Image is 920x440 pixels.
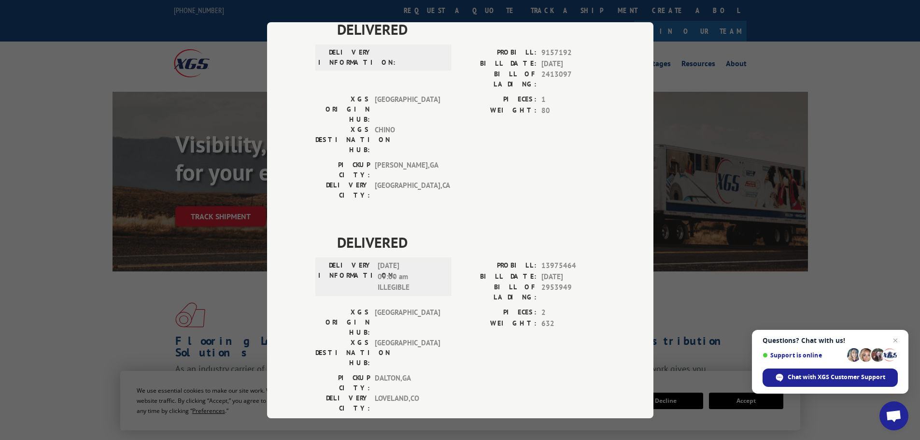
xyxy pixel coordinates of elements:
[541,271,605,282] span: [DATE]
[460,94,537,105] label: PIECES:
[337,231,605,253] span: DELIVERED
[541,94,605,105] span: 1
[315,307,370,338] label: XGS ORIGIN HUB:
[541,47,605,58] span: 9157192
[879,401,908,430] div: Open chat
[460,69,537,89] label: BILL OF LADING:
[460,271,537,282] label: BILL DATE:
[460,58,537,69] label: BILL DATE:
[315,94,370,125] label: XGS ORIGIN HUB:
[541,260,605,271] span: 13975464
[541,58,605,69] span: [DATE]
[541,105,605,116] span: 80
[460,260,537,271] label: PROBILL:
[541,69,605,89] span: 2413097
[460,47,537,58] label: PROBILL:
[541,307,605,318] span: 2
[763,369,898,387] div: Chat with XGS Customer Support
[375,307,440,338] span: [GEOGRAPHIC_DATA]
[315,338,370,368] label: XGS DESTINATION HUB:
[375,125,440,155] span: CHINO
[375,393,440,413] span: LOVELAND , CO
[378,260,443,293] span: [DATE] 09:00 am ILLEGIBLE
[375,160,440,180] span: [PERSON_NAME] , GA
[315,393,370,413] label: DELIVERY CITY:
[763,337,898,344] span: Questions? Chat with us!
[460,318,537,329] label: WEIGHT:
[763,352,844,359] span: Support is online
[460,282,537,302] label: BILL OF LADING:
[315,125,370,155] label: XGS DESTINATION HUB:
[460,105,537,116] label: WEIGHT:
[375,338,440,368] span: [GEOGRAPHIC_DATA]
[375,373,440,393] span: DALTON , GA
[460,307,537,318] label: PIECES:
[541,318,605,329] span: 632
[315,160,370,180] label: PICKUP CITY:
[318,260,373,293] label: DELIVERY INFORMATION:
[375,94,440,125] span: [GEOGRAPHIC_DATA]
[788,373,885,382] span: Chat with XGS Customer Support
[337,18,605,40] span: DELIVERED
[318,47,373,68] label: DELIVERY INFORMATION:
[315,180,370,200] label: DELIVERY CITY:
[315,373,370,393] label: PICKUP CITY:
[890,335,901,346] span: Close chat
[541,282,605,302] span: 2953949
[375,180,440,200] span: [GEOGRAPHIC_DATA] , CA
